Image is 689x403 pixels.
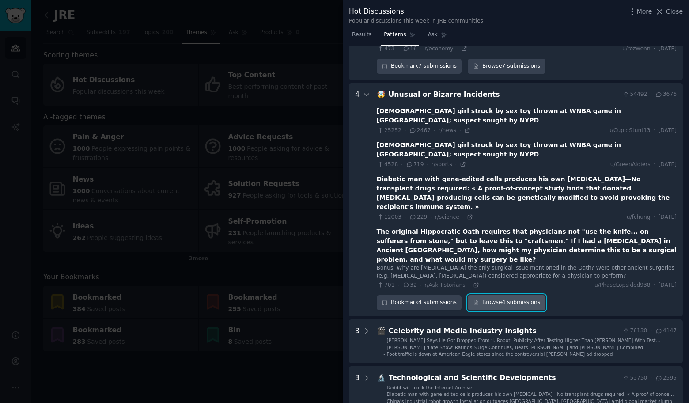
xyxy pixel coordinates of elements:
[409,213,427,221] span: 229
[659,45,677,53] span: [DATE]
[650,327,652,335] span: ·
[655,91,677,99] span: 3676
[349,17,483,25] div: Popular discussions this week in JRE communities
[655,327,677,335] span: 4147
[424,282,465,288] span: r/AskHistorians
[389,326,619,337] div: Celebrity and Media Industry Insights
[659,161,677,169] span: [DATE]
[377,295,462,310] button: Bookmark4 submissions
[405,214,406,220] span: ·
[424,46,453,52] span: r/economy
[650,91,652,99] span: ·
[627,213,651,221] span: u/fchung
[383,351,385,357] div: -
[405,127,406,133] span: ·
[622,327,647,335] span: 76130
[383,344,385,350] div: -
[435,214,459,220] span: r/science
[377,327,386,335] span: 🎬
[377,161,398,169] span: 4528
[430,214,432,220] span: ·
[659,213,677,221] span: [DATE]
[401,161,402,167] span: ·
[409,127,431,135] span: 2467
[377,90,386,99] span: 🤯
[654,45,655,53] span: ·
[377,141,677,159] div: [DEMOGRAPHIC_DATA] girl struck by sex toy thrown at WNBA game in [GEOGRAPHIC_DATA]; suspect sough...
[438,127,456,133] span: r/news
[455,161,457,167] span: ·
[459,127,461,133] span: ·
[628,7,652,16] button: More
[383,384,385,391] div: -
[397,282,399,288] span: ·
[608,127,651,135] span: u/CupidStunt13
[387,345,644,350] span: [PERSON_NAME] 'Late Show' Ratings Surge Continues, Beats [PERSON_NAME] and [PERSON_NAME] Combined
[383,391,385,397] div: -
[377,295,462,310] div: Bookmark 4 submissions
[594,281,651,289] span: u/PhaseLopsided938
[377,281,395,289] span: 701
[468,59,545,74] a: Browse7 submissions
[654,127,655,135] span: ·
[377,127,401,135] span: 25252
[425,28,450,46] a: Ask
[387,338,661,349] span: [PERSON_NAME] Says He Got Dropped From ‘I, Robot’ Publicity After Testing Higher Than [PERSON_NAM...
[659,127,677,135] span: [DATE]
[349,28,375,46] a: Results
[655,7,683,16] button: Close
[387,351,613,357] span: Foot traffic is down at American Eagle stores since the controversial [PERSON_NAME] ad dropped
[355,89,360,310] div: 4
[377,373,386,382] span: 🔬
[622,45,651,53] span: u/rezwenn
[659,281,677,289] span: [DATE]
[377,59,462,74] button: Bookmark7 submissions
[377,106,677,125] div: [DEMOGRAPHIC_DATA] girl struck by sex toy thrown at WNBA game in [GEOGRAPHIC_DATA]; suspect sough...
[666,7,683,16] span: Close
[389,373,619,384] div: Technological and Scientific Developments
[654,213,655,221] span: ·
[469,282,470,288] span: ·
[377,175,677,212] div: Diabetic man with gene-edited cells produces his own [MEDICAL_DATA]—No transplant drugs required:...
[377,227,677,264] div: The original Hippocratic Oath requires that physicians not "use the knife... on sufferers from st...
[352,31,371,39] span: Results
[420,46,421,52] span: ·
[434,127,435,133] span: ·
[389,89,619,100] div: Unusual or Bizarre Incidents
[462,214,464,220] span: ·
[355,326,360,357] div: 3
[377,59,462,74] div: Bookmark 7 submissions
[377,45,395,53] span: 473
[384,31,406,39] span: Patterns
[377,213,401,221] span: 12003
[406,161,424,169] span: 719
[420,282,421,288] span: ·
[377,264,677,280] div: Bonus: Why are [MEDICAL_DATA] the only surgical issue mentioned in the Oath? Were other ancient s...
[432,161,452,167] span: r/sports
[610,161,651,169] span: u/GreenAldiers
[637,7,652,16] span: More
[397,46,399,52] span: ·
[383,337,385,343] div: -
[622,91,647,99] span: 54492
[654,161,655,169] span: ·
[655,374,677,382] span: 2595
[468,295,545,310] a: Browse4 submissions
[428,31,438,39] span: Ask
[622,374,647,382] span: 53750
[381,28,418,46] a: Patterns
[387,385,473,390] span: Reddit will block the Internet Archive
[349,6,483,17] div: Hot Discussions
[654,281,655,289] span: ·
[402,281,417,289] span: 32
[457,46,458,52] span: ·
[427,161,428,167] span: ·
[650,374,652,382] span: ·
[402,45,417,53] span: 16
